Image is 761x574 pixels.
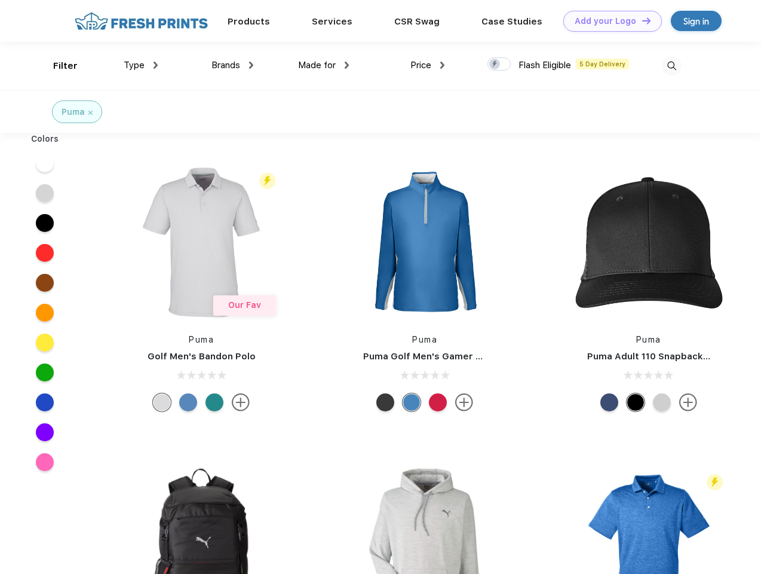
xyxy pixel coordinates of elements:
[575,16,636,26] div: Add your Logo
[403,393,421,411] div: Bright Cobalt
[345,62,349,69] img: dropdown.png
[345,163,504,322] img: func=resize&h=266
[636,335,661,344] a: Puma
[363,351,552,362] a: Puma Golf Men's Gamer Golf Quarter-Zip
[211,60,240,71] span: Brands
[376,393,394,411] div: Puma Black
[154,62,158,69] img: dropdown.png
[148,351,256,362] a: Golf Men's Bandon Polo
[412,335,437,344] a: Puma
[259,173,275,189] img: flash_active_toggle.svg
[518,60,571,71] span: Flash Eligible
[671,11,722,31] a: Sign in
[394,16,440,27] a: CSR Swag
[122,163,281,322] img: func=resize&h=266
[455,393,473,411] img: more.svg
[22,133,68,145] div: Colors
[298,60,336,71] span: Made for
[232,393,250,411] img: more.svg
[179,393,197,411] div: Lake Blue
[679,393,697,411] img: more.svg
[189,335,214,344] a: Puma
[124,60,145,71] span: Type
[312,16,352,27] a: Services
[228,16,270,27] a: Products
[642,17,650,24] img: DT
[228,300,261,310] span: Our Fav
[576,59,629,69] span: 5 Day Delivery
[662,56,682,76] img: desktop_search.svg
[71,11,211,32] img: fo%20logo%202.webp
[569,163,728,322] img: func=resize&h=266
[62,106,85,118] div: Puma
[707,474,723,490] img: flash_active_toggle.svg
[683,14,709,28] div: Sign in
[429,393,447,411] div: Ski Patrol
[205,393,223,411] div: Green Lagoon
[627,393,645,411] div: Pma Blk Pma Blk
[249,62,253,69] img: dropdown.png
[410,60,431,71] span: Price
[600,393,618,411] div: Peacoat Qut Shd
[53,59,78,73] div: Filter
[440,62,444,69] img: dropdown.png
[153,393,171,411] div: High Rise
[653,393,671,411] div: Quarry Brt Whit
[88,111,93,115] img: filter_cancel.svg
